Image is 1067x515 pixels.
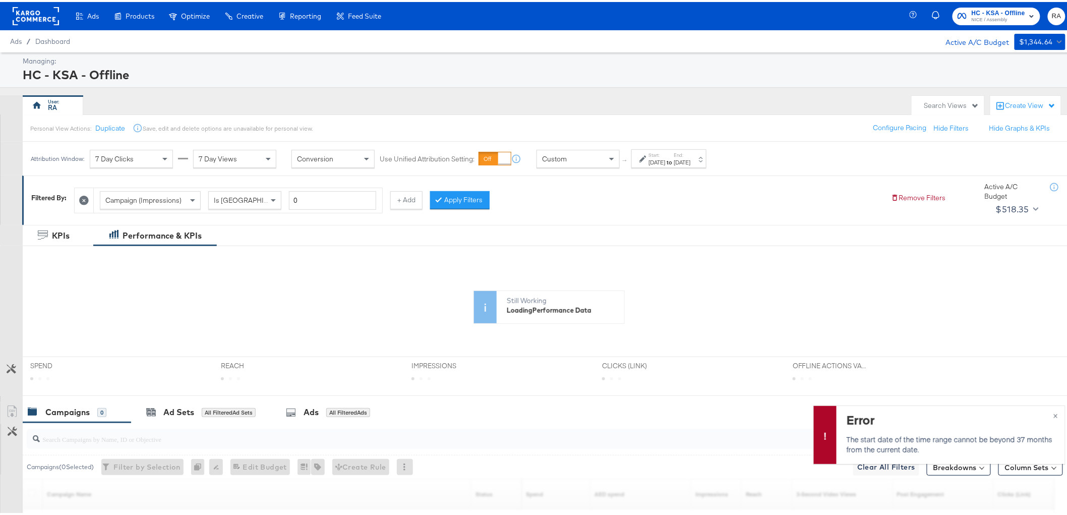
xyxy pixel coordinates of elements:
button: $518.35 [992,199,1041,215]
button: Configure Pacing [866,117,934,135]
span: Reporting [290,10,321,18]
div: RA [48,101,57,110]
div: KPIs [52,228,70,240]
div: 0 [191,457,209,473]
span: Campaign (Impressions) [105,194,182,203]
span: Ads [87,10,99,18]
span: Is [GEOGRAPHIC_DATA] [214,194,291,203]
span: 7 Day Clicks [95,152,134,161]
a: Dashboard [35,35,70,43]
button: Duplicate [95,122,125,131]
button: Hide Graphs & KPIs [989,122,1050,131]
button: RA [1048,6,1065,23]
input: Enter a number [289,189,376,208]
div: Ad Sets [163,405,194,416]
button: $1,344.64 [1015,32,1065,48]
div: Save, edit and delete options are unavailable for personal view. [143,123,313,131]
div: Search Views [924,99,979,108]
span: Feed Suite [348,10,381,18]
div: Ads [304,405,319,416]
span: / [22,35,35,43]
input: Search Campaigns by Name, ID or Objective [40,423,967,443]
label: Start: [649,150,666,156]
label: Use Unified Attribution Setting: [380,152,475,162]
div: Filtered By: [31,191,67,201]
div: Managing: [23,54,1063,64]
div: $1,344.64 [1020,34,1053,46]
div: HC - KSA - Offline [23,64,1063,81]
div: $518.35 [996,200,1029,215]
div: Create View [1005,99,1056,109]
div: [DATE] [649,156,666,164]
div: All Filtered Ad Sets [202,406,256,415]
span: HC - KSA - Offline [972,6,1025,17]
button: Hide Filters [934,122,969,131]
button: Apply Filters [430,189,490,207]
p: The start date of the time range cannot be beyond 37 months from the current date. [847,432,1052,452]
span: RA [1052,9,1061,20]
span: Optimize [181,10,210,18]
span: Ads [10,35,22,43]
button: × [1046,404,1065,422]
div: [DATE] [674,156,691,164]
div: Personal View Actions: [30,123,91,131]
button: + Add [390,189,423,207]
button: HC - KSA - OfflineNICE / Assembly [953,6,1040,23]
div: Campaigns [45,405,90,416]
span: Conversion [297,152,333,161]
span: × [1053,407,1058,419]
label: End: [674,150,691,156]
span: NICE / Assembly [972,14,1025,22]
div: Campaigns ( 0 Selected) [27,461,94,470]
span: Custom [542,152,567,161]
span: Creative [236,10,263,18]
span: ↑ [621,157,630,160]
button: Remove Filters [891,191,946,201]
span: 7 Day Views [199,152,237,161]
div: Performance & KPIs [123,228,202,240]
div: Error [847,409,1052,426]
div: Active A/C Budget [985,180,1040,199]
strong: to [666,156,674,164]
div: Active A/C Budget [935,32,1010,47]
div: All Filtered Ads [326,406,370,415]
div: 0 [97,406,106,415]
div: Attribution Window: [30,153,85,160]
span: Products [126,10,154,18]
